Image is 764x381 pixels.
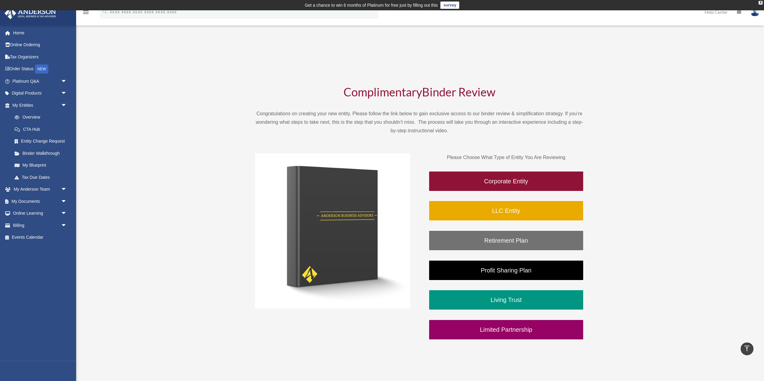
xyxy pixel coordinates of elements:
[9,135,76,147] a: Entity Change Request
[4,183,76,196] a: My Anderson Teamarrow_drop_down
[428,289,584,310] a: Living Trust
[9,171,76,183] a: Tax Due Dates
[9,111,76,123] a: Overview
[750,8,759,16] img: User Pic
[4,207,76,220] a: Online Learningarrow_drop_down
[61,75,73,88] span: arrow_drop_down
[255,109,584,135] p: Congratulations on creating your new entity. Please follow the link below to gain exclusive acces...
[440,2,459,9] a: survey
[4,87,76,99] a: Digital Productsarrow_drop_down
[428,171,584,192] a: Corporate Entity
[61,99,73,112] span: arrow_drop_down
[4,63,76,75] a: Order StatusNEW
[305,2,438,9] div: Get a chance to win 6 months of Platinum for free just by filling out this
[428,319,584,340] a: Limited Partnership
[4,219,76,231] a: Billingarrow_drop_down
[4,195,76,207] a: My Documentsarrow_drop_down
[82,9,90,16] i: menu
[82,11,90,16] a: menu
[9,147,73,159] a: Binder Walkthrough
[61,207,73,220] span: arrow_drop_down
[102,8,108,15] i: search
[428,260,584,281] a: Profit Sharing Plan
[61,183,73,196] span: arrow_drop_down
[4,231,76,244] a: Events Calendar
[428,153,584,162] p: Please Choose What Type of Entity You Are Reviewing
[61,87,73,100] span: arrow_drop_down
[741,342,753,355] a: vertical_align_top
[61,219,73,232] span: arrow_drop_down
[4,75,76,87] a: Platinum Q&Aarrow_drop_down
[4,99,76,111] a: My Entitiesarrow_drop_down
[422,85,495,99] span: Binder Review
[35,64,48,74] div: NEW
[743,345,751,352] i: vertical_align_top
[428,200,584,221] a: LLC Entity
[9,123,76,135] a: CTA Hub
[4,39,76,51] a: Online Ordering
[9,159,76,171] a: My Blueprint
[343,85,422,99] span: Complimentary
[428,230,584,251] a: Retirement Plan
[4,27,76,39] a: Home
[3,7,58,19] img: Anderson Advisors Platinum Portal
[759,1,762,5] div: close
[61,195,73,208] span: arrow_drop_down
[4,51,76,63] a: Tax Organizers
